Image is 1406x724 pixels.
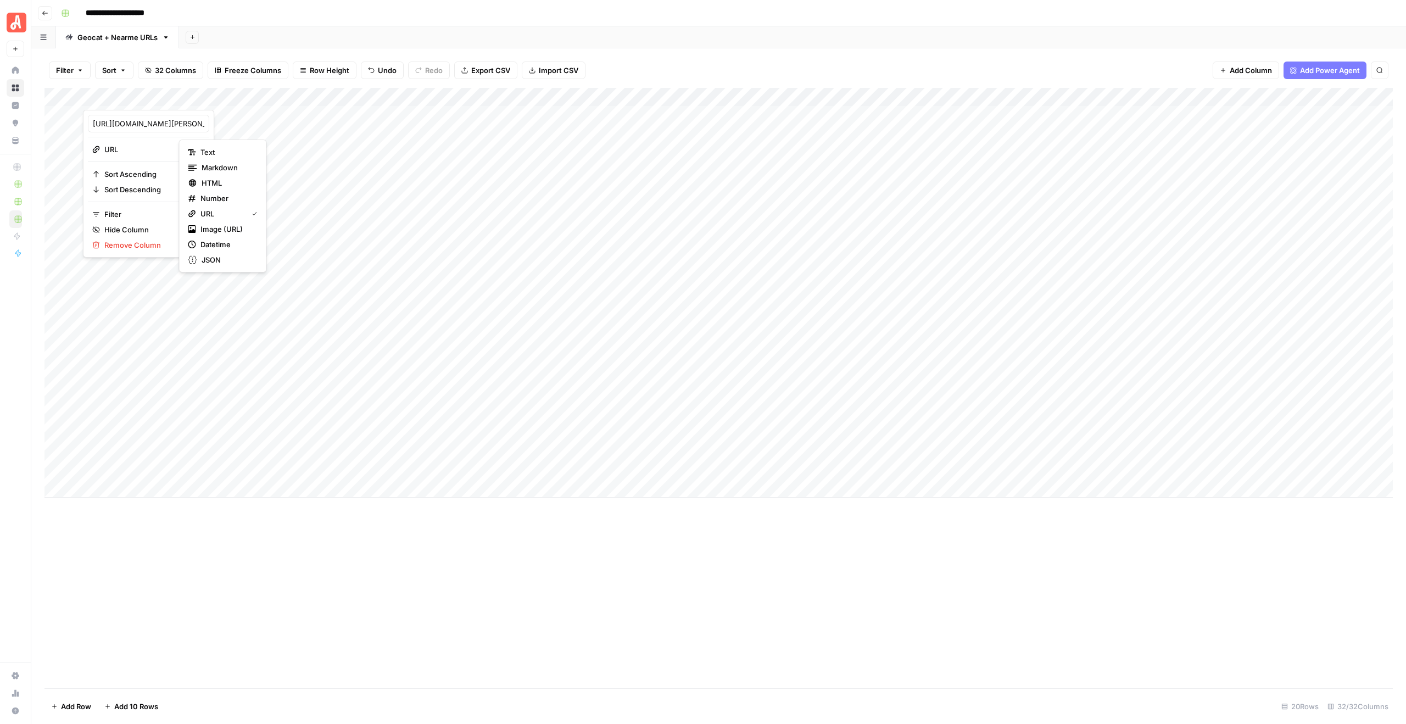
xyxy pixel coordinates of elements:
span: Datetime [200,239,253,250]
span: URL [200,208,243,219]
span: URL [104,144,189,155]
span: JSON [202,254,253,265]
span: HTML [202,177,253,188]
span: Image (URL) [200,224,253,235]
span: Text [200,147,253,158]
span: Number [200,193,253,204]
span: Markdown [202,162,253,173]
